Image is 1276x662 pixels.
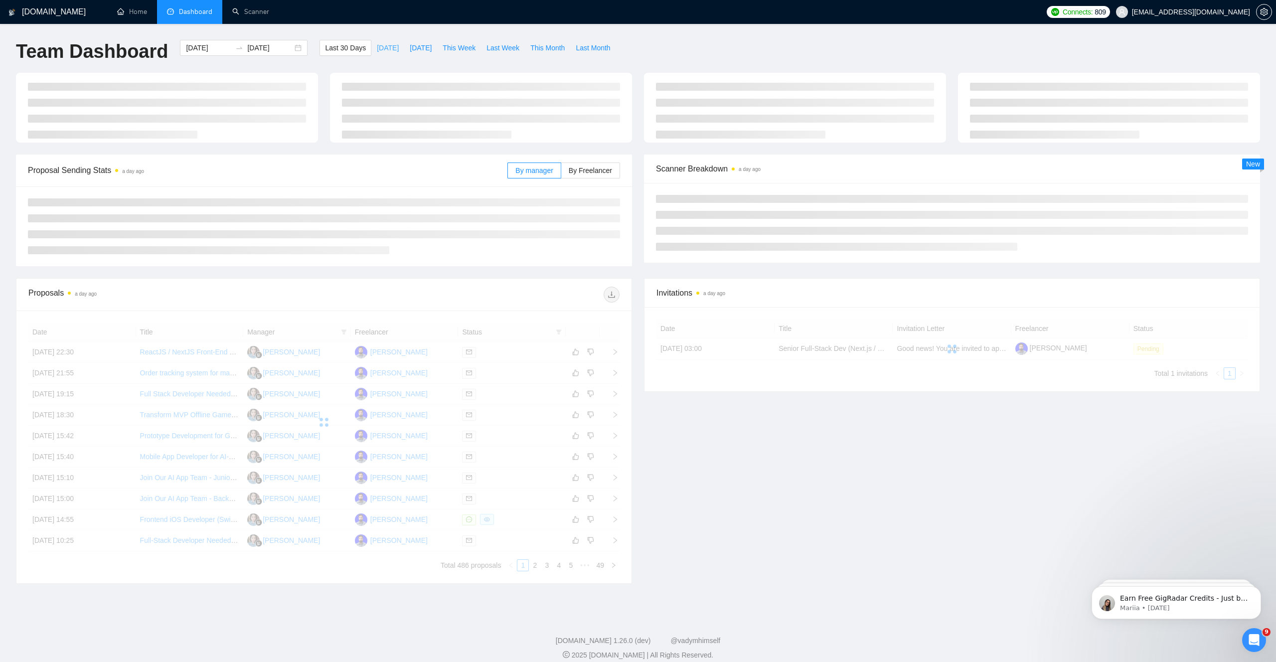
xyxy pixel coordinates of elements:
[319,40,371,56] button: Last 30 Days
[1246,160,1260,168] span: New
[377,42,399,53] span: [DATE]
[404,40,437,56] button: [DATE]
[1077,565,1276,635] iframe: Intercom notifications message
[569,166,612,174] span: By Freelancer
[486,42,519,53] span: Last Week
[410,42,432,53] span: [DATE]
[122,168,144,174] time: a day ago
[179,7,212,16] span: Dashboard
[247,42,293,53] input: End date
[576,42,610,53] span: Last Month
[117,7,147,16] a: homeHome
[556,637,651,645] a: [DOMAIN_NAME] 1.26.0 (dev)
[232,7,269,16] a: searchScanner
[670,637,720,645] a: @vadymhimself
[1095,6,1106,17] span: 809
[739,166,761,172] time: a day ago
[75,291,97,297] time: a day ago
[28,287,324,303] div: Proposals
[437,40,481,56] button: This Week
[16,40,168,63] h1: Team Dashboard
[515,166,553,174] span: By manager
[235,44,243,52] span: to
[1257,8,1272,16] span: setting
[8,650,1268,661] div: 2025 [DOMAIN_NAME] | All Rights Reserved.
[186,42,231,53] input: Start date
[325,42,366,53] span: Last 30 Days
[656,163,1248,175] span: Scanner Breakdown
[530,42,565,53] span: This Month
[1256,4,1272,20] button: setting
[1263,628,1271,636] span: 9
[525,40,570,56] button: This Month
[1063,6,1093,17] span: Connects:
[1051,8,1059,16] img: upwork-logo.png
[1256,8,1272,16] a: setting
[563,651,570,658] span: copyright
[570,40,616,56] button: Last Month
[1242,628,1266,652] iframe: Intercom live chat
[1118,8,1125,15] span: user
[28,164,507,176] span: Proposal Sending Stats
[656,287,1248,299] span: Invitations
[371,40,404,56] button: [DATE]
[8,4,15,20] img: logo
[167,8,174,15] span: dashboard
[481,40,525,56] button: Last Week
[443,42,476,53] span: This Week
[703,291,725,296] time: a day ago
[235,44,243,52] span: swap-right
